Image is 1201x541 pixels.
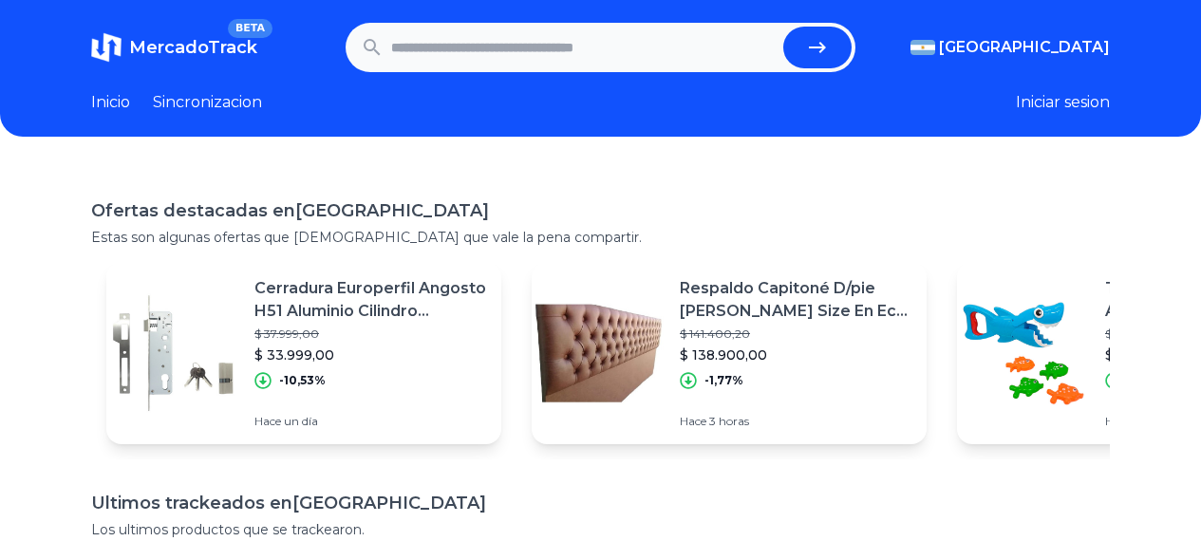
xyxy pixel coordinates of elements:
[228,19,272,38] span: BETA
[91,228,1110,247] p: Estas son algunas ofertas que [DEMOGRAPHIC_DATA] que vale la pena compartir.
[957,287,1090,420] img: Featured image
[254,326,486,342] p: $ 37.999,00
[532,287,665,420] img: Featured image
[910,36,1110,59] button: [GEOGRAPHIC_DATA]
[680,277,911,323] p: Respaldo Capitoné D/pie [PERSON_NAME] Size En Eco Cuero.
[106,262,501,444] a: Featured imageCerradura Europerfil Angosto H51 Aluminio Cilindro Bocallave$ 37.999,00$ 33.999,00-...
[279,373,326,388] p: -10,53%
[153,91,262,114] a: Sincronizacion
[254,277,486,323] p: Cerradura Europerfil Angosto H51 Aluminio Cilindro Bocallave
[680,414,911,429] p: Hace 3 horas
[254,414,486,429] p: Hace un día
[704,373,743,388] p: -1,77%
[91,32,257,63] a: MercadoTrackBETA
[91,91,130,114] a: Inicio
[680,345,911,364] p: $ 138.900,00
[532,262,927,444] a: Featured imageRespaldo Capitoné D/pie [PERSON_NAME] Size En Eco Cuero.$ 141.400,20$ 138.900,00-1,...
[910,40,935,55] img: Argentina
[129,37,257,58] span: MercadoTrack
[91,197,1110,224] h1: Ofertas destacadas en [GEOGRAPHIC_DATA]
[939,36,1110,59] span: [GEOGRAPHIC_DATA]
[106,287,239,420] img: Featured image
[91,520,1110,539] p: Los ultimos productos que se trackearon.
[1016,91,1110,114] button: Iniciar sesion
[254,345,486,364] p: $ 33.999,00
[91,490,1110,516] h1: Ultimos trackeados en [GEOGRAPHIC_DATA]
[680,326,911,342] p: $ 141.400,20
[91,32,122,63] img: MercadoTrack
